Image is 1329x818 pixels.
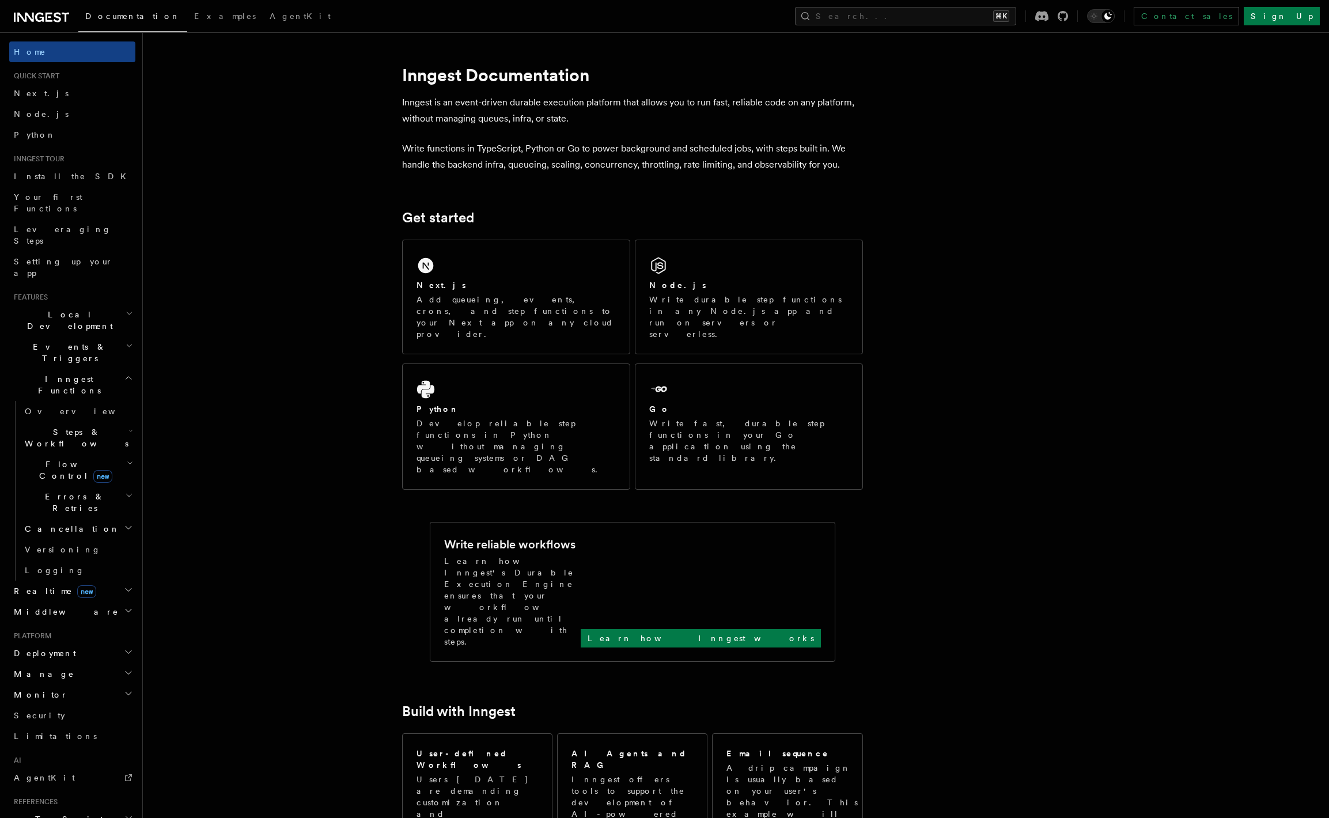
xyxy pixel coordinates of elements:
span: Flow Control [20,459,127,482]
span: Local Development [9,309,126,332]
span: Home [14,46,46,58]
a: Node.js [9,104,135,124]
h2: Go [649,403,670,415]
p: Inngest is an event-driven durable execution platform that allows you to run fast, reliable code ... [402,94,863,127]
a: Python [9,124,135,145]
h2: Python [417,403,459,415]
h2: Email sequence [726,748,829,759]
h2: Node.js [649,279,706,291]
span: Cancellation [20,523,120,535]
button: Steps & Workflows [20,422,135,454]
button: Errors & Retries [20,486,135,518]
a: Setting up your app [9,251,135,283]
p: Learn how Inngest works [588,633,814,644]
kbd: ⌘K [993,10,1009,22]
a: Next.jsAdd queueing, events, crons, and step functions to your Next app on any cloud provider. [402,240,630,354]
span: References [9,797,58,806]
button: Manage [9,664,135,684]
span: Monitor [9,689,68,700]
span: AgentKit [270,12,331,21]
p: Write durable step functions in any Node.js app and run on servers or serverless. [649,294,849,340]
span: Inngest tour [9,154,65,164]
span: new [77,585,96,598]
span: Steps & Workflows [20,426,128,449]
span: Platform [9,631,52,641]
span: Realtime [9,585,96,597]
button: Middleware [9,601,135,622]
a: Logging [20,560,135,581]
span: Documentation [85,12,180,21]
a: Home [9,41,135,62]
h2: User-defined Workflows [417,748,538,771]
a: Security [9,705,135,726]
a: Overview [20,401,135,422]
span: new [93,470,112,483]
span: Inngest Functions [9,373,124,396]
span: AgentKit [14,773,75,782]
p: Write functions in TypeScript, Python or Go to power background and scheduled jobs, with steps bu... [402,141,863,173]
a: Sign Up [1244,7,1320,25]
a: Your first Functions [9,187,135,219]
a: GoWrite fast, durable step functions in your Go application using the standard library. [635,363,863,490]
button: Flow Controlnew [20,454,135,486]
div: Inngest Functions [9,401,135,581]
span: Your first Functions [14,192,82,213]
a: Build with Inngest [402,703,516,719]
a: Next.js [9,83,135,104]
span: Quick start [9,71,59,81]
span: Overview [25,407,143,416]
p: Develop reliable step functions in Python without managing queueing systems or DAG based workflows. [417,418,616,475]
span: Security [14,711,65,720]
span: Manage [9,668,74,680]
span: Logging [25,566,85,575]
a: AgentKit [9,767,135,788]
span: Deployment [9,647,76,659]
p: Add queueing, events, crons, and step functions to your Next app on any cloud provider. [417,294,616,340]
a: AgentKit [263,3,338,31]
a: Examples [187,3,263,31]
button: Deployment [9,643,135,664]
a: Limitations [9,726,135,747]
h1: Inngest Documentation [402,65,863,85]
button: Events & Triggers [9,336,135,369]
span: Middleware [9,606,119,618]
span: Python [14,130,56,139]
span: Features [9,293,48,302]
button: Realtimenew [9,581,135,601]
h2: AI Agents and RAG [571,748,695,771]
a: Get started [402,210,474,226]
button: Toggle dark mode [1087,9,1115,23]
span: Install the SDK [14,172,133,181]
button: Monitor [9,684,135,705]
p: Write fast, durable step functions in your Go application using the standard library. [649,418,849,464]
span: Examples [194,12,256,21]
a: Contact sales [1134,7,1239,25]
h2: Write reliable workflows [444,536,575,552]
span: Events & Triggers [9,341,126,364]
span: AI [9,756,21,765]
a: PythonDevelop reliable step functions in Python without managing queueing systems or DAG based wo... [402,363,630,490]
span: Next.js [14,89,69,98]
span: Limitations [14,732,97,741]
span: Leveraging Steps [14,225,111,245]
h2: Next.js [417,279,466,291]
span: Errors & Retries [20,491,125,514]
a: Versioning [20,539,135,560]
a: Documentation [78,3,187,32]
button: Inngest Functions [9,369,135,401]
span: Node.js [14,109,69,119]
button: Cancellation [20,518,135,539]
a: Install the SDK [9,166,135,187]
button: Local Development [9,304,135,336]
span: Setting up your app [14,257,113,278]
p: Learn how Inngest's Durable Execution Engine ensures that your workflow already run until complet... [444,555,581,647]
a: Node.jsWrite durable step functions in any Node.js app and run on servers or serverless. [635,240,863,354]
a: Learn how Inngest works [581,629,821,647]
span: Versioning [25,545,101,554]
button: Search...⌘K [795,7,1016,25]
a: Leveraging Steps [9,219,135,251]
